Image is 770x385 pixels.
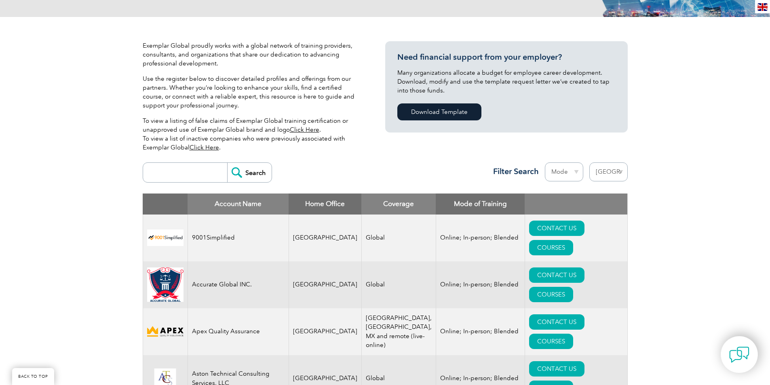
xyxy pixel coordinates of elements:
[361,215,436,261] td: Global
[188,308,289,355] td: Apex Quality Assurance
[289,215,361,261] td: [GEOGRAPHIC_DATA]
[289,308,361,355] td: [GEOGRAPHIC_DATA]
[397,68,616,95] p: Many organizations allocate a budget for employee career development. Download, modify and use th...
[143,116,361,152] p: To view a listing of false claims of Exemplar Global training certification or unapproved use of ...
[436,215,525,261] td: Online; In-person; Blended
[188,261,289,308] td: Accurate Global INC.
[12,368,54,385] a: BACK TO TOP
[143,74,361,110] p: Use the register below to discover detailed profiles and offerings from our partners. Whether you...
[143,41,361,68] p: Exemplar Global proudly works with a global network of training providers, consultants, and organ...
[227,163,272,182] input: Search
[188,215,289,261] td: 9001Simplified
[529,314,584,330] a: CONTACT US
[397,103,481,120] a: Download Template
[488,166,539,177] h3: Filter Search
[529,334,573,349] a: COURSES
[147,267,184,302] img: a034a1f6-3919-f011-998a-0022489685a1-logo.png
[190,144,219,151] a: Click Here
[529,287,573,302] a: COURSES
[757,3,768,11] img: en
[525,194,627,215] th: : activate to sort column ascending
[290,126,319,133] a: Click Here
[289,194,361,215] th: Home Office: activate to sort column ascending
[529,221,584,236] a: CONTACT US
[529,267,584,283] a: CONTACT US
[361,308,436,355] td: [GEOGRAPHIC_DATA], [GEOGRAPHIC_DATA], MX and remote (live-online)
[361,194,436,215] th: Coverage: activate to sort column ascending
[436,194,525,215] th: Mode of Training: activate to sort column ascending
[147,229,184,246] img: 37c9c059-616f-eb11-a812-002248153038-logo.png
[436,261,525,308] td: Online; In-person; Blended
[529,361,584,377] a: CONTACT US
[436,308,525,355] td: Online; In-person; Blended
[147,325,184,338] img: cdfe6d45-392f-f011-8c4d-000d3ad1ee32-logo.png
[529,240,573,255] a: COURSES
[289,261,361,308] td: [GEOGRAPHIC_DATA]
[188,194,289,215] th: Account Name: activate to sort column descending
[361,261,436,308] td: Global
[729,345,749,365] img: contact-chat.png
[397,52,616,62] h3: Need financial support from your employer?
